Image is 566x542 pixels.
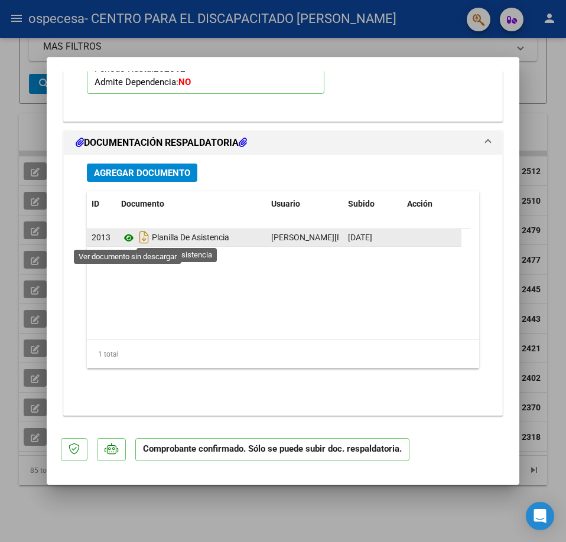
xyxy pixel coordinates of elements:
i: Descargar documento [136,228,152,247]
mat-expansion-panel-header: DOCUMENTACIÓN RESPALDATORIA [64,131,502,155]
datatable-header-cell: ID [87,191,116,217]
p: Comprobante confirmado. Sólo se puede subir doc. respaldatoria. [135,438,409,461]
datatable-header-cell: Subido [343,191,402,217]
span: Agregar Documento [94,168,190,178]
span: Planilla De Asistencia [121,233,229,243]
span: Usuario [271,199,300,208]
div: 1 total [87,339,479,369]
span: Acción [407,199,432,208]
div: DOCUMENTACIÓN RESPALDATORIA [64,155,502,415]
datatable-header-cell: Documento [116,191,266,217]
span: Subido [348,199,375,208]
strong: NO [178,77,191,87]
span: 2013 [92,233,110,242]
button: Agregar Documento [87,164,197,182]
span: ID [92,199,99,208]
strong: 202512 [154,64,186,74]
h1: DOCUMENTACIÓN RESPALDATORIA [76,136,247,150]
div: Open Intercom Messenger [526,502,554,530]
span: Documento [121,199,164,208]
span: CUIL: Nombre y Apellido: Período Desde: Período Hasta: Admite Dependencia: [95,25,238,87]
datatable-header-cell: Usuario [266,191,343,217]
datatable-header-cell: Acción [402,191,461,217]
span: [DATE] [348,233,372,242]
